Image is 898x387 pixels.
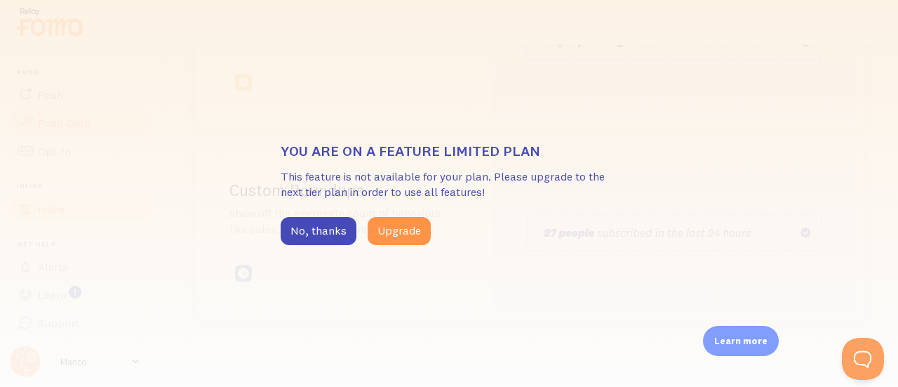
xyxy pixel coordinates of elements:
[281,169,617,201] p: This feature is not available for your plan. Please upgrade to the next tier plan in order to use...
[703,326,779,356] div: Learn more
[714,334,768,348] p: Learn more
[368,217,431,245] button: Upgrade
[281,217,356,245] button: No, thanks
[281,142,617,160] h3: You are on a feature limited plan
[842,338,884,380] iframe: Help Scout Beacon - Open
